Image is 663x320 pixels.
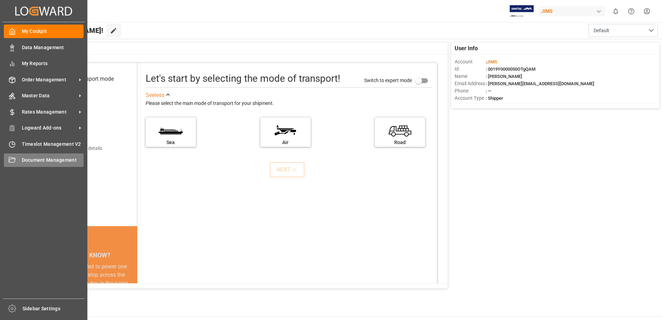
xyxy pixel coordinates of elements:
[264,139,307,146] div: Air
[486,74,522,79] span: : [PERSON_NAME]
[455,65,486,73] span: Id
[270,162,304,177] button: NEXT
[23,305,85,312] span: Sidebar Settings
[22,92,77,99] span: Master Data
[486,81,594,86] span: : [PERSON_NAME][EMAIL_ADDRESS][DOMAIN_NAME]
[455,73,486,80] span: Name
[623,3,639,19] button: Help Center
[22,60,84,67] span: My Reports
[146,99,432,108] div: Please select the main mode of transport for your shipment.
[22,28,84,35] span: My Cockpit
[22,108,77,116] span: Rates Management
[487,59,497,64] span: JIMS
[59,145,102,152] div: Add shipping details
[4,137,84,151] a: Timeslot Management V2
[277,166,298,174] div: NEXT
[29,24,103,37] span: Hello [PERSON_NAME]!
[146,91,164,99] div: See less
[539,6,605,16] div: JIMS
[378,139,422,146] div: Road
[4,153,84,167] a: Document Management
[22,157,84,164] span: Document Management
[486,59,497,64] span: :
[608,3,623,19] button: show 0 new notifications
[594,27,609,34] span: Default
[22,44,84,51] span: Data Management
[486,88,491,94] span: : —
[22,124,77,132] span: Logward Add-ons
[455,80,486,87] span: Email Address
[455,87,486,95] span: Phone
[146,71,340,86] div: Let's start by selecting the mode of transport!
[486,66,535,72] span: : 0019Y0000050OTgQAM
[455,44,478,53] span: User Info
[364,77,412,83] span: Switch to expert mode
[22,141,84,148] span: Timeslot Management V2
[4,41,84,54] a: Data Management
[539,5,608,18] button: JIMS
[455,58,486,65] span: Account
[486,96,503,101] span: : Shipper
[4,25,84,38] a: My Cockpit
[149,139,192,146] div: Sea
[4,57,84,70] a: My Reports
[455,95,486,102] span: Account Type
[510,5,534,17] img: Exertis%20JAM%20-%20Email%20Logo.jpg_1722504956.jpg
[588,24,658,37] button: open menu
[22,76,77,83] span: Order Management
